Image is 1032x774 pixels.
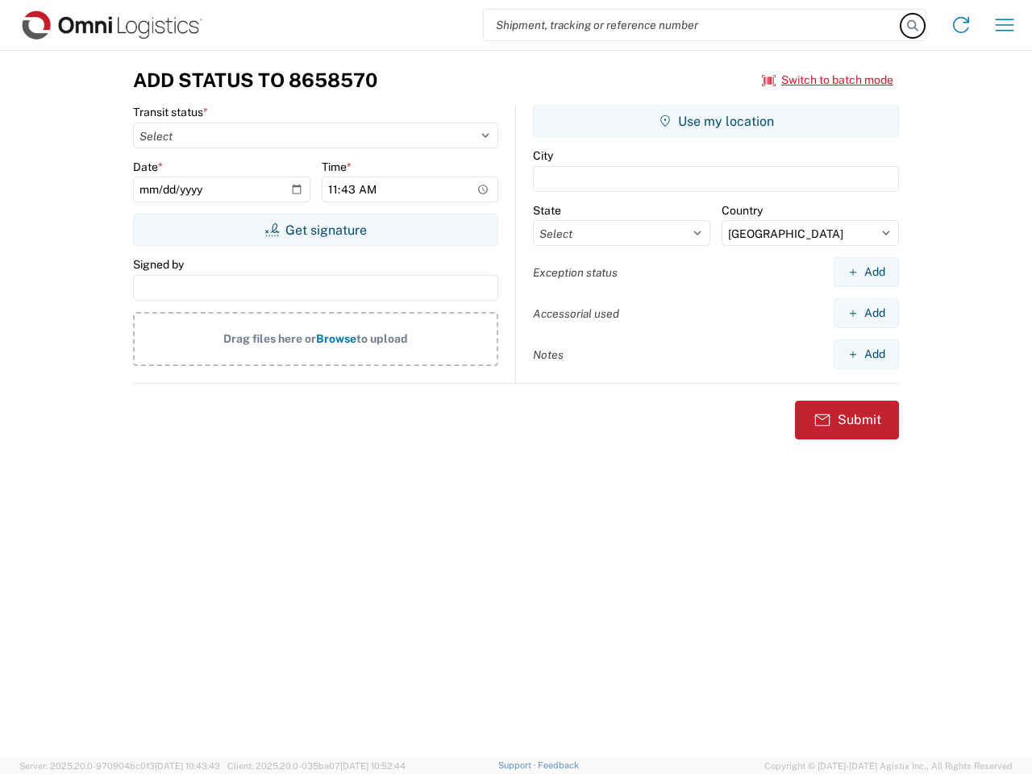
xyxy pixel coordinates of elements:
span: [DATE] 10:52:44 [340,761,406,771]
label: Notes [533,347,564,362]
label: Country [722,203,763,218]
span: Browse [316,332,356,345]
input: Shipment, tracking or reference number [484,10,901,40]
label: Accessorial used [533,306,619,321]
label: Signed by [133,257,184,272]
button: Switch to batch mode [762,67,893,94]
label: State [533,203,561,218]
label: Exception status [533,265,618,280]
button: Get signature [133,214,498,246]
span: Server: 2025.20.0-970904bc0f3 [19,761,220,771]
button: Submit [795,401,899,439]
label: Time [322,160,352,174]
label: Transit status [133,105,208,119]
button: Add [834,339,899,369]
a: Feedback [538,760,579,770]
span: Copyright © [DATE]-[DATE] Agistix Inc., All Rights Reserved [764,759,1013,773]
span: Drag files here or [223,332,316,345]
h3: Add Status to 8658570 [133,69,377,92]
button: Add [834,298,899,328]
span: [DATE] 10:43:43 [155,761,220,771]
span: Client: 2025.20.0-035ba07 [227,761,406,771]
button: Use my location [533,105,899,137]
label: Date [133,160,163,174]
span: to upload [356,332,408,345]
button: Add [834,257,899,287]
a: Support [498,760,539,770]
label: City [533,148,553,163]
